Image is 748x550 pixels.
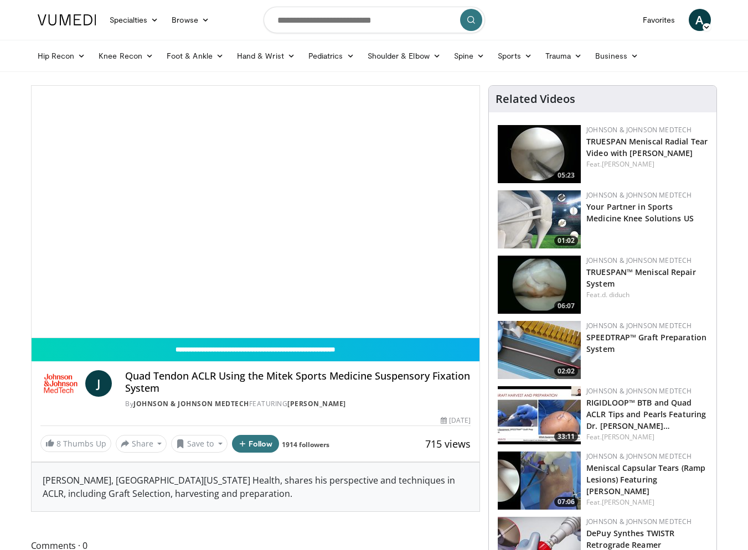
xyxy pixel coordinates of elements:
a: [PERSON_NAME] [602,497,654,507]
img: 0543fda4-7acd-4b5c-b055-3730b7e439d4.150x105_q85_crop-smart_upscale.jpg [498,190,581,248]
div: Feat. [586,497,708,507]
a: 07:06 [498,452,581,510]
a: Johnson & Johnson MedTech [586,452,692,461]
a: Johnson & Johnson MedTech [586,321,692,330]
img: e42d750b-549a-4175-9691-fdba1d7a6a0f.150x105_q85_crop-smart_upscale.jpg [498,256,581,314]
span: 06:07 [554,301,578,311]
span: 02:02 [554,366,578,376]
a: Trauma [539,45,589,67]
a: 06:07 [498,256,581,314]
div: Feat. [586,159,708,169]
div: Feat. [586,432,708,442]
div: [DATE] [441,416,471,426]
img: 4bc3a03c-f47c-4100-84fa-650097507746.150x105_q85_crop-smart_upscale.jpg [498,386,581,444]
span: 8 [56,438,61,449]
a: Meniscal Capsular Tears (Ramp Lesions) Featuring [PERSON_NAME] [586,463,705,496]
span: 05:23 [554,170,578,180]
a: 1914 followers [282,440,329,449]
button: Follow [232,435,280,453]
a: [PERSON_NAME] [602,432,654,442]
a: SPEEDTRAP™ Graft Preparation System [586,332,706,354]
a: RIGIDLOOP™ BTB and Quad ACLR Tips and Pearls Featuring Dr. [PERSON_NAME]… [586,397,706,431]
a: Specialties [103,9,166,31]
button: Share [116,435,167,453]
a: Knee Recon [92,45,160,67]
a: Hip Recon [31,45,92,67]
a: TRUESPAN Meniscal Radial Tear Video with [PERSON_NAME] [586,136,708,158]
a: Browse [165,9,216,31]
input: Search topics, interventions [264,7,485,33]
a: 8 Thumbs Up [40,435,111,452]
a: 01:02 [498,190,581,248]
img: a46a2fe1-2704-4a9e-acc3-1c278068f6c4.150x105_q85_crop-smart_upscale.jpg [498,321,581,379]
a: J [85,370,112,397]
a: [PERSON_NAME] [602,159,654,169]
a: Johnson & Johnson MedTech [586,517,692,526]
a: 02:02 [498,321,581,379]
a: Johnson & Johnson MedTech [586,386,692,396]
a: Johnson & Johnson MedTech [586,125,692,134]
a: 05:23 [498,125,581,183]
a: A [689,9,711,31]
a: Sports [491,45,539,67]
a: Johnson & Johnson MedTech [586,190,692,200]
div: By FEATURING [125,399,471,409]
a: Hand & Wrist [230,45,302,67]
img: 0c02c3d5-dde0-442f-bbc0-cf861f5c30d7.150x105_q85_crop-smart_upscale.jpg [498,452,581,510]
a: [PERSON_NAME] [287,399,346,408]
a: 33:11 [498,386,581,444]
a: Shoulder & Elbow [361,45,447,67]
a: Business [589,45,645,67]
a: d. diduch [602,290,630,299]
a: Foot & Ankle [160,45,230,67]
a: Favorites [636,9,682,31]
span: 715 views [425,437,471,450]
span: 01:02 [554,236,578,246]
a: Pediatrics [302,45,361,67]
div: Feat. [586,290,708,300]
h4: Quad Tendon ACLR Using the Mitek Sports Medicine Suspensory Fixation System [125,370,471,394]
img: Johnson & Johnson MedTech [40,370,81,397]
img: a9cbc79c-1ae4-425c-82e8-d1f73baa128b.150x105_q85_crop-smart_upscale.jpg [498,125,581,183]
h4: Related Videos [496,92,575,106]
img: VuMedi Logo [38,14,96,25]
a: Your Partner in Sports Medicine Knee Solutions US [586,201,694,224]
a: DePuy Synthes TWISTR Retrograde Reamer [586,528,674,550]
span: 33:11 [554,432,578,442]
a: TRUESPAN™ Meniscal Repair System [586,267,696,289]
div: [PERSON_NAME], [GEOGRAPHIC_DATA][US_STATE] Health, shares his perspective and techniques in ACLR,... [32,463,480,511]
a: Spine [447,45,491,67]
a: Johnson & Johnson MedTech [586,256,692,265]
video-js: Video Player [32,86,480,338]
button: Save to [171,435,228,453]
a: Johnson & Johnson MedTech [133,399,249,408]
span: 07:06 [554,497,578,507]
